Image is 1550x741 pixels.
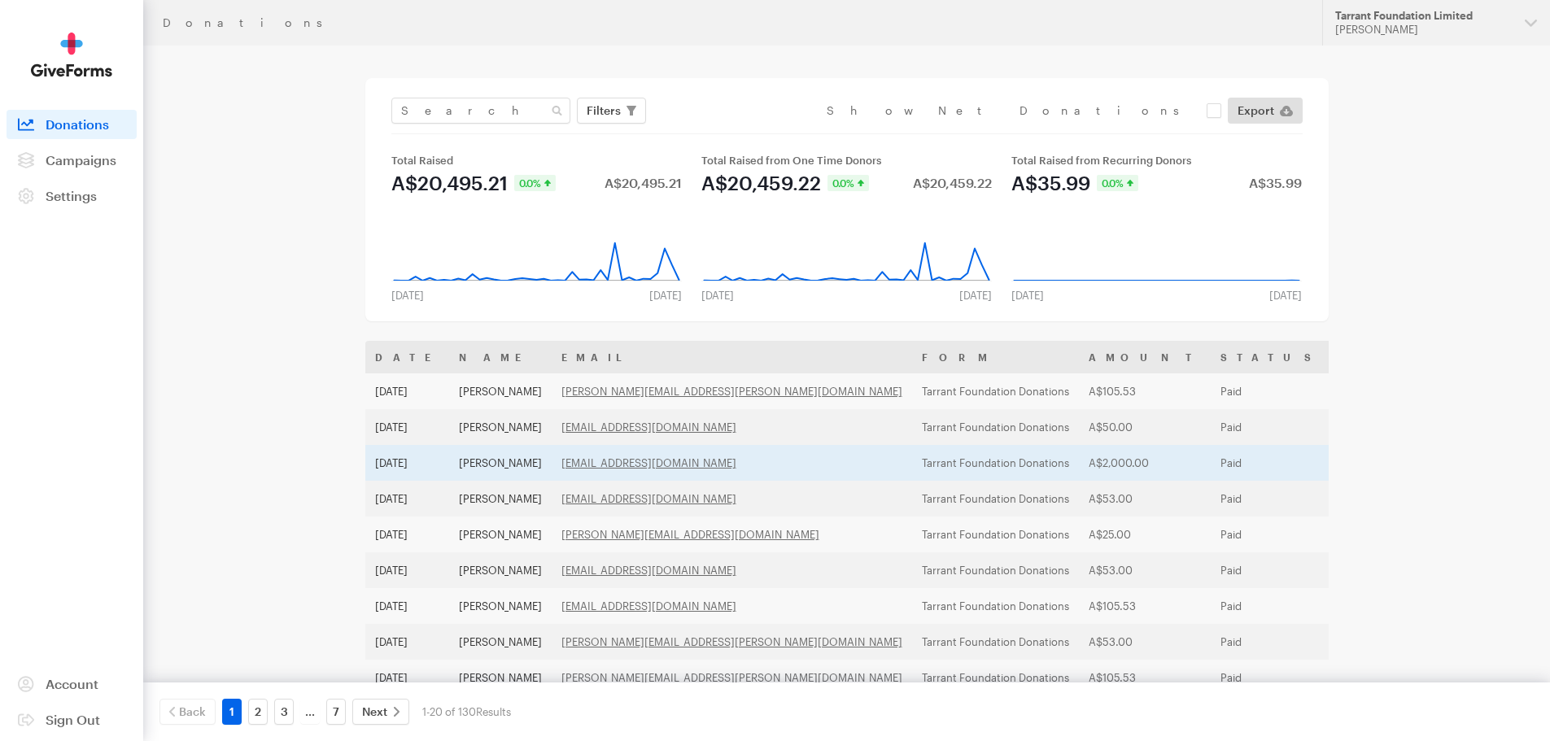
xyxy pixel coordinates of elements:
[7,110,137,139] a: Donations
[391,154,682,167] div: Total Raised
[365,373,449,409] td: [DATE]
[449,660,552,695] td: [PERSON_NAME]
[449,481,552,517] td: [PERSON_NAME]
[449,341,552,373] th: Name
[365,445,449,481] td: [DATE]
[476,705,511,718] span: Results
[1079,445,1211,481] td: A$2,000.00
[31,33,112,77] img: GiveForms
[1211,409,1330,445] td: Paid
[605,177,682,190] div: A$20,495.21
[701,173,821,193] div: A$20,459.22
[577,98,646,124] button: Filters
[391,98,570,124] input: Search Name & Email
[1011,173,1090,193] div: A$35.99
[827,175,869,191] div: 0.0%
[913,177,992,190] div: A$20,459.22
[561,492,736,505] a: [EMAIL_ADDRESS][DOMAIN_NAME]
[912,481,1079,517] td: Tarrant Foundation Donations
[1211,660,1330,695] td: Paid
[912,373,1079,409] td: Tarrant Foundation Donations
[561,599,736,612] a: [EMAIL_ADDRESS][DOMAIN_NAME]
[1211,624,1330,660] td: Paid
[1249,177,1302,190] div: A$35.99
[365,588,449,624] td: [DATE]
[1335,9,1512,23] div: Tarrant Foundation Limited
[1011,154,1302,167] div: Total Raised from Recurring Donors
[1211,517,1330,552] td: Paid
[1002,289,1054,302] div: [DATE]
[561,635,902,648] a: [PERSON_NAME][EMAIL_ADDRESS][PERSON_NAME][DOMAIN_NAME]
[912,588,1079,624] td: Tarrant Foundation Donations
[640,289,692,302] div: [DATE]
[7,705,137,734] a: Sign Out
[46,152,116,168] span: Campaigns
[912,517,1079,552] td: Tarrant Foundation Donations
[365,481,449,517] td: [DATE]
[912,660,1079,695] td: Tarrant Foundation Donations
[514,175,556,191] div: 0.0%
[46,116,109,132] span: Donations
[326,699,346,725] a: 7
[1079,409,1211,445] td: A$50.00
[561,564,736,577] a: [EMAIL_ADDRESS][DOMAIN_NAME]
[7,181,137,211] a: Settings
[449,552,552,588] td: [PERSON_NAME]
[382,289,434,302] div: [DATE]
[1079,517,1211,552] td: A$25.00
[1211,481,1330,517] td: Paid
[365,409,449,445] td: [DATE]
[7,146,137,175] a: Campaigns
[1079,341,1211,373] th: Amount
[449,588,552,624] td: [PERSON_NAME]
[365,624,449,660] td: [DATE]
[1211,341,1330,373] th: Status
[449,624,552,660] td: [PERSON_NAME]
[552,341,912,373] th: Email
[1238,101,1274,120] span: Export
[1228,98,1303,124] a: Export
[1211,552,1330,588] td: Paid
[1079,588,1211,624] td: A$105.53
[1097,175,1138,191] div: 0.0%
[1079,624,1211,660] td: A$53.00
[46,712,100,727] span: Sign Out
[561,421,736,434] a: [EMAIL_ADDRESS][DOMAIN_NAME]
[449,373,552,409] td: [PERSON_NAME]
[46,188,97,203] span: Settings
[422,699,511,725] div: 1-20 of 130
[449,409,552,445] td: [PERSON_NAME]
[449,517,552,552] td: [PERSON_NAME]
[912,552,1079,588] td: Tarrant Foundation Donations
[587,101,621,120] span: Filters
[1211,373,1330,409] td: Paid
[352,699,409,725] a: Next
[950,289,1002,302] div: [DATE]
[274,699,294,725] a: 3
[46,676,98,691] span: Account
[912,624,1079,660] td: Tarrant Foundation Donations
[912,445,1079,481] td: Tarrant Foundation Donations
[561,671,902,684] a: [PERSON_NAME][EMAIL_ADDRESS][PERSON_NAME][DOMAIN_NAME]
[365,517,449,552] td: [DATE]
[391,173,508,193] div: A$20,495.21
[365,660,449,695] td: [DATE]
[1335,23,1512,37] div: [PERSON_NAME]
[1211,588,1330,624] td: Paid
[561,528,819,541] a: [PERSON_NAME][EMAIL_ADDRESS][DOMAIN_NAME]
[1260,289,1312,302] div: [DATE]
[561,456,736,469] a: [EMAIL_ADDRESS][DOMAIN_NAME]
[1211,445,1330,481] td: Paid
[1079,552,1211,588] td: A$53.00
[248,699,268,725] a: 2
[912,341,1079,373] th: Form
[1079,481,1211,517] td: A$53.00
[561,385,902,398] a: [PERSON_NAME][EMAIL_ADDRESS][PERSON_NAME][DOMAIN_NAME]
[7,669,137,699] a: Account
[912,409,1079,445] td: Tarrant Foundation Donations
[1079,373,1211,409] td: A$105.53
[1079,660,1211,695] td: A$105.53
[362,702,387,721] span: Next
[365,552,449,588] td: [DATE]
[449,445,552,481] td: [PERSON_NAME]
